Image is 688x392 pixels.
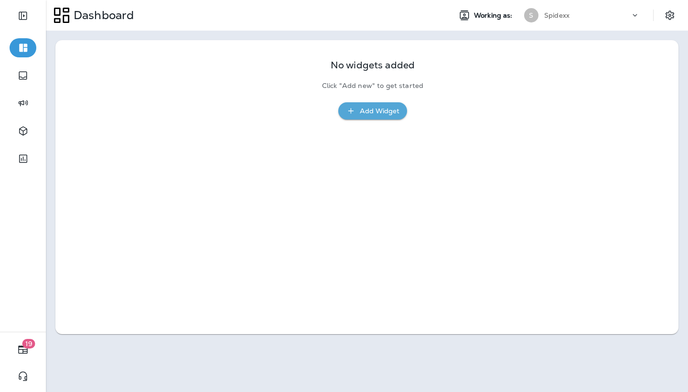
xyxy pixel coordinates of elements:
[544,11,570,19] p: Spidexx
[22,339,35,348] span: 19
[360,105,399,117] div: Add Widget
[70,8,134,22] p: Dashboard
[524,8,538,22] div: S
[10,6,36,25] button: Expand Sidebar
[10,340,36,359] button: 19
[322,82,423,90] p: Click "Add new" to get started
[474,11,515,20] span: Working as:
[331,61,415,69] p: No widgets added
[338,102,407,120] button: Add Widget
[661,7,678,24] button: Settings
